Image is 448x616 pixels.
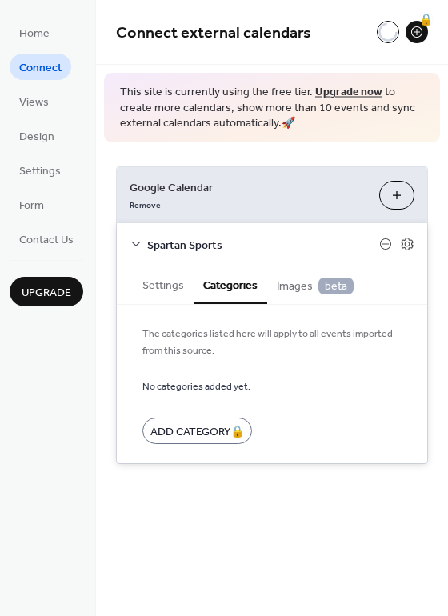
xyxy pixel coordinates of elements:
span: Google Calendar [130,179,366,196]
a: Settings [10,157,70,183]
span: This site is currently using the free tier. to create more calendars, show more than 10 events an... [120,85,424,132]
button: Settings [133,266,194,302]
span: Remove [130,199,161,210]
span: No categories added yet. [142,378,250,394]
button: Images beta [267,266,363,303]
a: Upgrade now [315,82,382,103]
span: Views [19,94,49,111]
span: Images [277,278,354,295]
a: Contact Us [10,226,83,252]
a: Connect [10,54,71,80]
a: Design [10,122,64,149]
span: Spartan Sports [147,237,379,254]
button: Categories [194,266,267,304]
span: Home [19,26,50,42]
span: Design [19,129,54,146]
span: Connect [19,60,62,77]
span: Contact Us [19,232,74,249]
span: The categories listed here will apply to all events imported from this source. [142,325,402,358]
a: Home [10,19,59,46]
span: Settings [19,163,61,180]
span: Form [19,198,44,214]
a: Form [10,191,54,218]
span: beta [318,278,354,294]
span: Upgrade [22,285,71,302]
button: Upgrade [10,277,83,306]
span: Connect external calendars [116,18,311,49]
a: Views [10,88,58,114]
